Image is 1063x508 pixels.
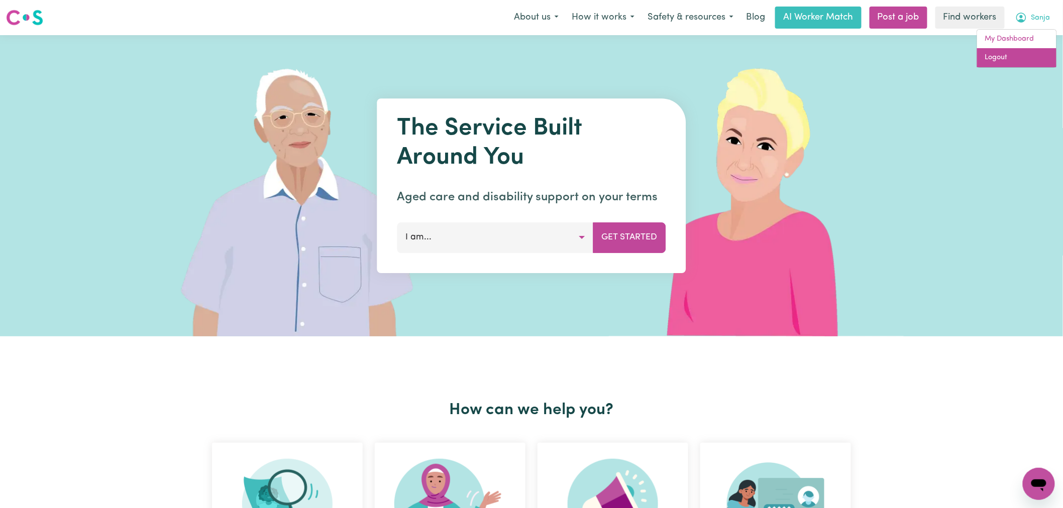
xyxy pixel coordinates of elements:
a: Blog [740,7,771,29]
button: How it works [565,7,641,28]
a: Careseekers logo [6,6,43,29]
button: I am... [397,222,594,252]
button: Safety & resources [641,7,740,28]
a: AI Worker Match [775,7,862,29]
button: Get Started [593,222,666,252]
h1: The Service Built Around You [397,114,666,172]
a: Post a job [870,7,927,29]
span: Sanja [1031,13,1050,24]
h2: How can we help you? [206,401,857,420]
p: Aged care and disability support on your terms [397,188,666,206]
iframe: Button to launch messaging window [1023,468,1055,500]
a: Find workers [935,7,1005,29]
a: Logout [977,48,1056,67]
a: My Dashboard [977,30,1056,49]
img: Careseekers logo [6,9,43,27]
button: My Account [1009,7,1057,28]
div: My Account [977,29,1057,68]
button: About us [507,7,565,28]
